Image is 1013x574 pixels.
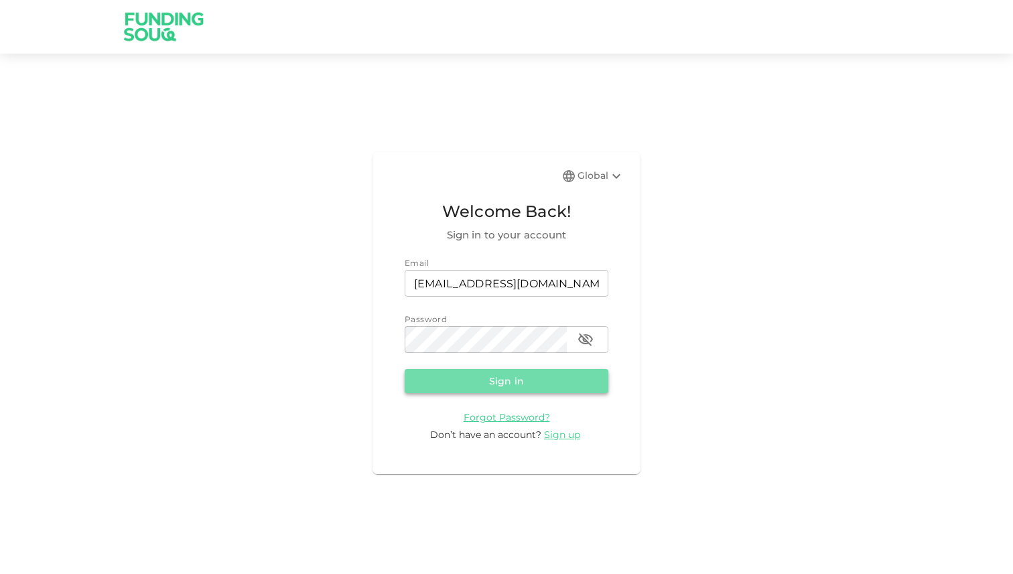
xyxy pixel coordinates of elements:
a: Forgot Password? [464,411,550,423]
span: Sign in to your account [405,227,608,243]
input: password [405,326,567,353]
input: email [405,270,608,297]
span: Welcome Back! [405,199,608,224]
span: Don’t have an account? [430,429,541,441]
span: Sign up [544,429,580,441]
span: Email [405,258,429,268]
span: Password [405,314,447,324]
div: Global [578,168,624,184]
button: Sign in [405,369,608,393]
